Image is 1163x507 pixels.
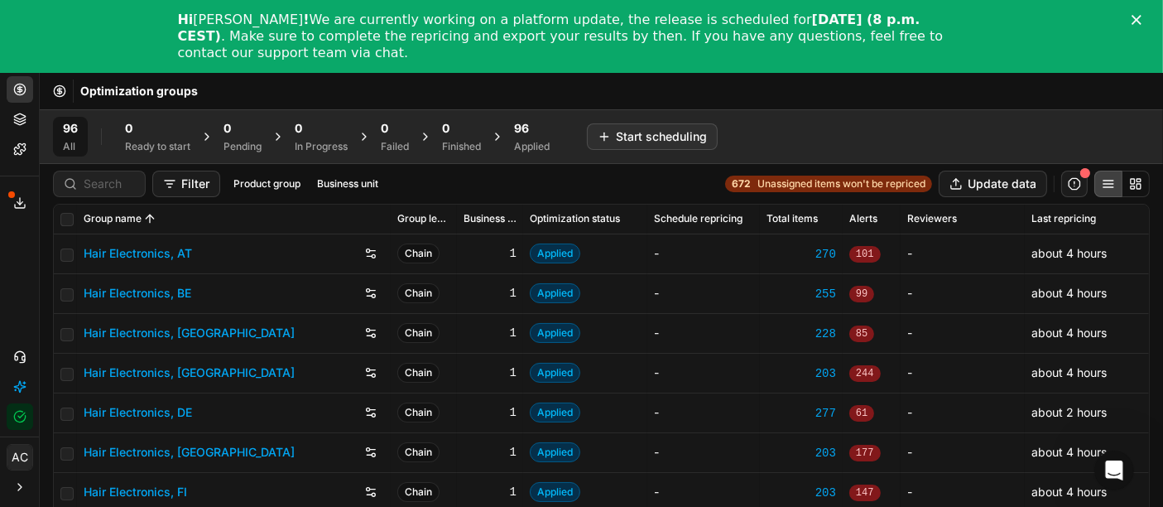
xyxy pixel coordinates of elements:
div: All [63,140,78,153]
td: - [647,314,760,354]
span: Schedule repricing [654,212,742,225]
a: 203 [767,485,836,501]
td: - [901,433,1025,473]
span: 99 [849,286,874,302]
a: Hair Electronics, [GEOGRAPHIC_DATA] [84,444,295,461]
div: 1 [464,484,517,500]
td: - [901,314,1025,354]
iframe: Intercom live chat [1094,451,1134,490]
span: Chain [397,363,440,383]
td: - [647,234,760,274]
span: 0 [442,120,449,137]
a: Hair Electronics, AT [84,245,192,262]
div: 1 [464,245,517,262]
a: 270 [767,246,836,263]
a: 203 [767,365,836,382]
div: Applied [514,140,550,153]
a: 228 [767,326,836,342]
a: 277 [767,405,836,422]
span: Applied [530,363,580,383]
div: In Progress [295,140,348,153]
span: Alerts [849,212,877,225]
div: 1 [464,444,517,461]
span: Business unit [464,212,517,225]
span: Chain [397,403,440,422]
span: Chain [397,482,440,502]
div: 1 [464,404,517,421]
span: Chain [397,283,440,303]
button: Start scheduling [587,123,718,150]
a: 203 [767,445,836,461]
span: Applied [530,482,580,502]
span: Applied [530,323,580,343]
span: 147 [849,485,881,501]
td: - [647,433,760,473]
a: Hair Electronics, BE [84,285,191,302]
span: 177 [849,445,881,461]
span: 0 [223,120,231,137]
span: 61 [849,405,874,422]
nav: breadcrumb [80,83,198,99]
b: Hi [178,12,194,27]
span: 244 [849,365,881,382]
span: Optimization groups [80,83,198,99]
b: ! [303,12,309,27]
span: about 4 hours [1031,445,1107,459]
span: about 2 hours [1031,405,1107,419]
a: 672Unassigned items won't be repriced [725,176,932,192]
div: Ready to start [125,140,190,153]
div: 1 [464,325,517,341]
span: Applied [530,442,580,462]
a: Hair Electronics, DE [84,404,192,421]
strong: 672 [732,177,751,191]
span: 96 [63,120,78,137]
a: 255 [767,286,836,302]
div: Pending [223,140,262,153]
span: 0 [381,120,388,137]
span: Chain [397,442,440,462]
div: 1 [464,365,517,381]
span: Applied [530,403,580,422]
span: about 4 hours [1031,365,1107,379]
span: Total items [767,212,818,225]
a: Hair Electronics, [GEOGRAPHIC_DATA] [84,365,295,381]
span: 96 [514,120,529,137]
a: Hair Electronics, [GEOGRAPHIC_DATA] [84,325,295,341]
button: Sorted by Group name ascending [142,210,158,227]
input: Search [84,176,135,192]
span: Optimization status [530,212,620,225]
span: Chain [397,323,440,343]
span: 85 [849,326,874,342]
td: - [647,274,760,314]
div: Finished [442,140,481,153]
span: about 4 hours [1031,286,1107,300]
a: Hair Electronics, FI [84,484,187,500]
td: - [901,234,1025,274]
button: AC [7,444,33,471]
div: [PERSON_NAME] We are currently working on a platform update, the release is scheduled for . Make ... [178,12,959,61]
td: - [647,354,760,394]
div: Close [1132,15,1148,25]
button: Update data [939,171,1047,197]
td: - [647,394,760,433]
span: about 4 hours [1031,485,1107,499]
span: Group level [397,212,450,225]
td: - [901,354,1025,394]
span: 0 [295,120,302,137]
span: Chain [397,244,440,263]
span: 0 [125,120,132,137]
span: Reviewers [907,212,957,225]
span: about 4 hours [1031,326,1107,340]
span: Unassigned items won't be repriced [757,177,925,191]
b: [DATE] (8 p.m. CEST) [178,12,920,44]
span: about 4 hours [1031,246,1107,260]
button: Product group [227,174,307,194]
span: Applied [530,283,580,303]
